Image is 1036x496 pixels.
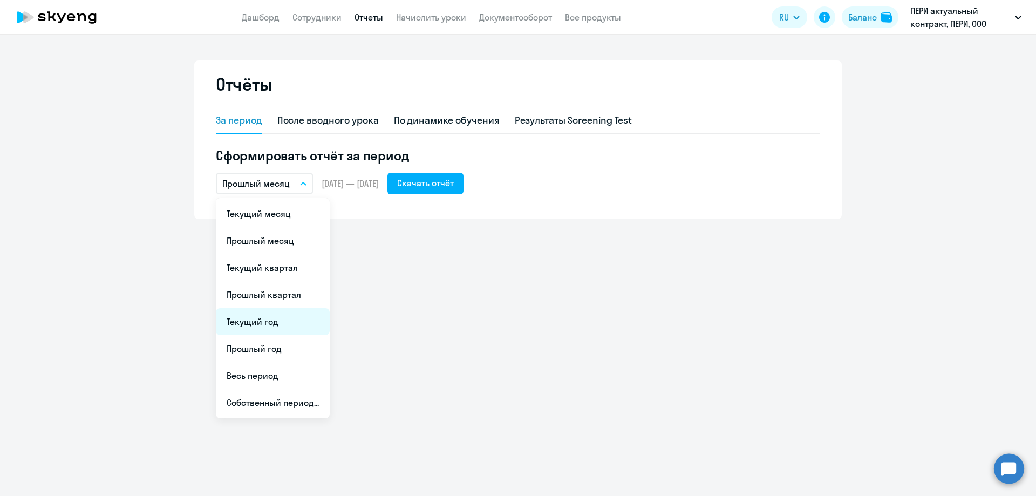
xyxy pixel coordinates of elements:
[216,73,272,95] h2: Отчёты
[292,12,342,23] a: Сотрудники
[779,11,789,24] span: RU
[216,173,313,194] button: Прошлый месяц
[848,11,877,24] div: Баланс
[565,12,621,23] a: Все продукты
[881,12,892,23] img: balance
[515,113,632,127] div: Результаты Screening Test
[905,4,1027,30] button: ПЕРИ актуальный контракт, ПЕРИ, ООО
[387,173,464,194] button: Скачать отчёт
[396,12,466,23] a: Начислить уроки
[242,12,280,23] a: Дашборд
[772,6,807,28] button: RU
[277,113,379,127] div: После вводного урока
[394,113,500,127] div: По динамике обучения
[355,12,383,23] a: Отчеты
[216,113,262,127] div: За период
[216,198,330,418] ul: RU
[479,12,552,23] a: Документооборот
[222,177,290,190] p: Прошлый месяц
[910,4,1011,30] p: ПЕРИ актуальный контракт, ПЕРИ, ООО
[842,6,898,28] button: Балансbalance
[397,176,454,189] div: Скачать отчёт
[216,147,820,164] h5: Сформировать отчёт за период
[322,178,379,189] span: [DATE] — [DATE]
